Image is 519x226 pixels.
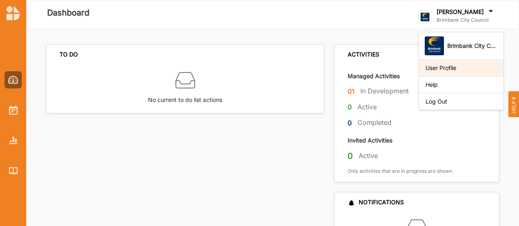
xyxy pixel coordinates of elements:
[348,151,353,161] label: 0
[348,72,400,80] label: Managed Activities
[148,90,222,104] label: No current to do list actions
[8,76,18,84] img: Dashboard
[59,51,78,58] div: TO DO
[9,167,18,174] img: Library
[5,132,22,149] a: Reports
[9,106,18,115] img: Activities
[348,102,352,112] label: 0
[175,70,195,90] img: box
[5,162,22,179] a: Library
[7,6,20,20] img: logo
[419,11,431,23] img: logo
[437,8,484,16] label: [PERSON_NAME]
[348,118,352,128] label: 0
[426,64,497,72] div: User Profile
[5,71,22,88] a: Dashboard
[47,6,89,20] label: Dashboard
[437,17,495,23] label: Brimbank City Council
[359,151,378,160] label: Active
[348,51,379,58] div: ACTIVITIES
[426,98,497,105] div: Log Out
[360,87,409,95] label: In Development
[5,102,22,119] a: Activities
[348,199,404,206] div: NOTIFICATIONS
[348,86,355,97] label: 01
[9,137,18,144] img: Reports
[357,103,377,111] label: Active
[348,136,392,144] label: Invited Activities
[348,168,452,174] label: Only activities that are in progress are shown
[426,81,497,88] div: Help
[357,118,392,127] label: Completed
